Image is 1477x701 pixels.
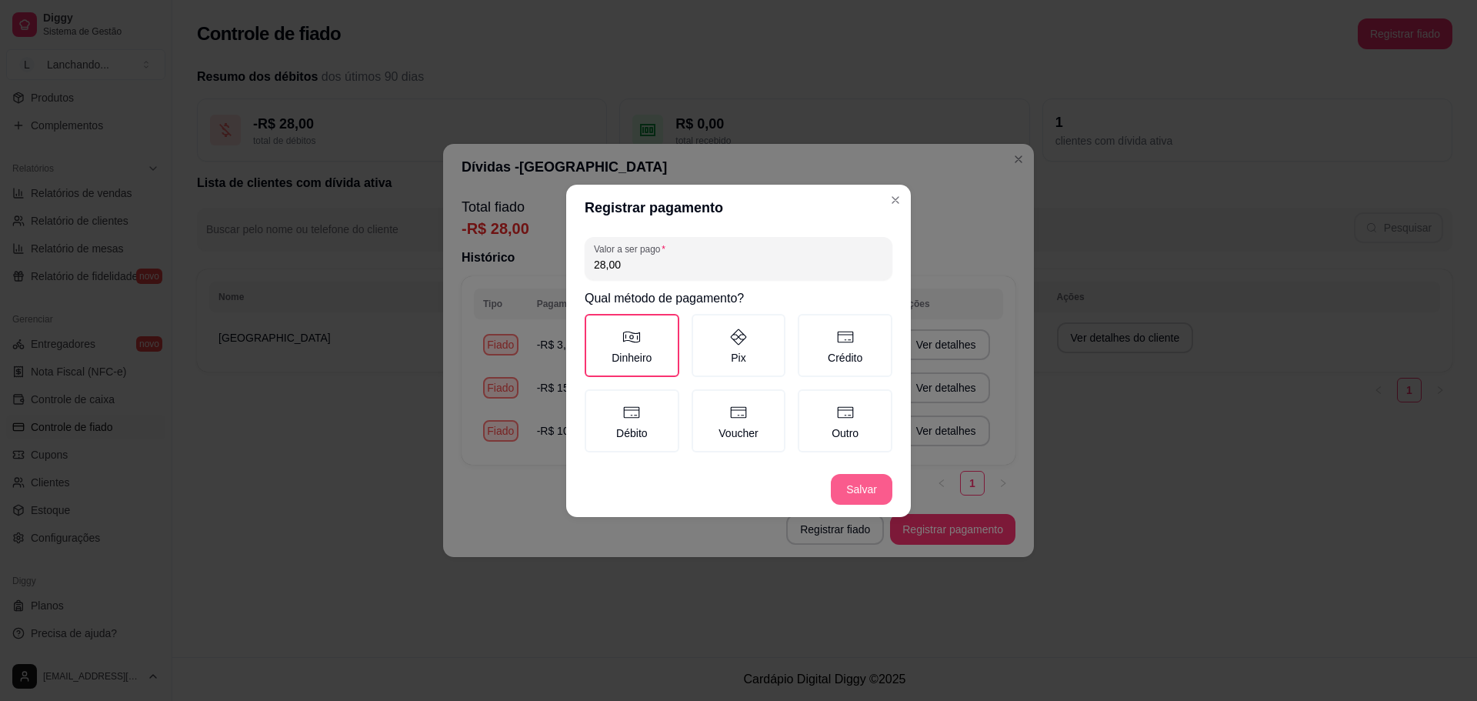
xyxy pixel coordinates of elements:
button: Close [883,188,908,212]
label: Outro [798,389,892,452]
header: Registrar pagamento [566,185,911,231]
label: Voucher [692,389,786,452]
label: Pix [692,314,786,377]
label: Débito [585,389,679,452]
button: Salvar [831,474,892,505]
label: Valor a ser pago [594,242,671,255]
label: Dinheiro [585,314,679,377]
h2: Qual método de pagamento? [585,289,892,308]
label: Crédito [798,314,892,377]
input: Valor a ser pago [594,257,883,272]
